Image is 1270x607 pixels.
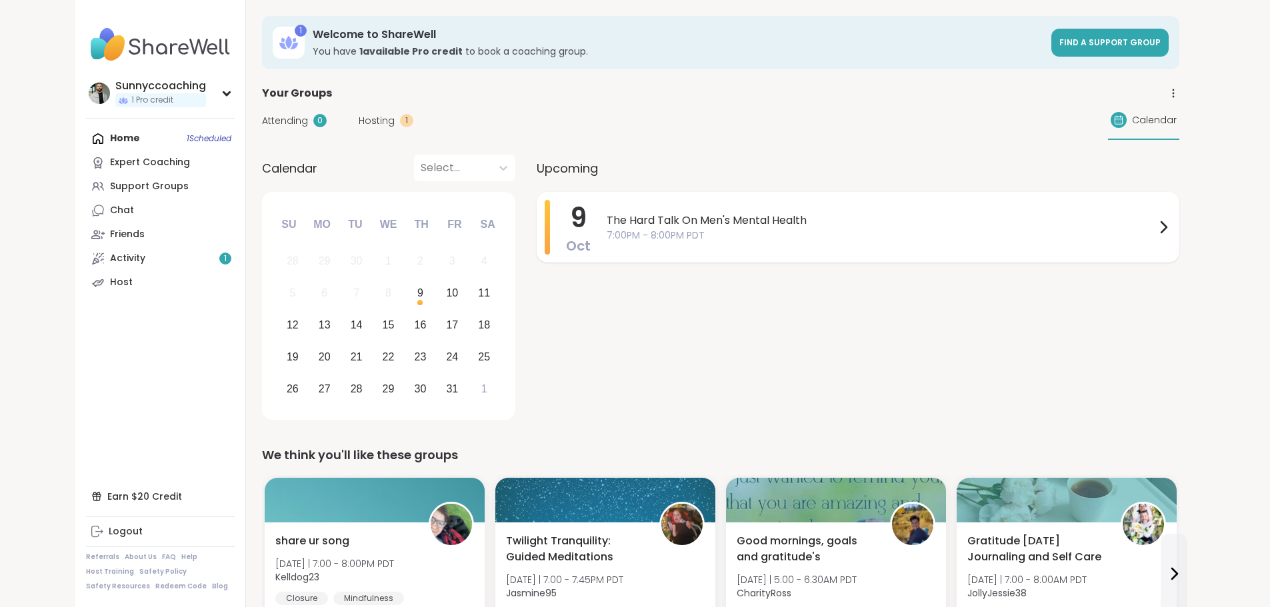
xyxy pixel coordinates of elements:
span: Hosting [359,114,395,128]
div: Sa [473,210,502,239]
span: Upcoming [537,159,598,177]
div: Choose Friday, October 17th, 2025 [438,311,467,340]
div: Choose Tuesday, October 21st, 2025 [342,342,371,371]
div: Choose Tuesday, October 14th, 2025 [342,311,371,340]
div: 1 [295,25,307,37]
div: We [373,210,403,239]
div: Th [407,210,436,239]
span: share ur song [275,533,349,549]
img: Kelldog23 [431,504,472,545]
div: Closure [275,592,328,605]
div: Expert Coaching [110,156,190,169]
div: 27 [319,380,331,398]
div: Activity [110,252,145,265]
div: Choose Thursday, October 23rd, 2025 [406,342,435,371]
a: Logout [86,520,235,544]
div: Choose Thursday, October 30th, 2025 [406,374,435,403]
a: Referrals [86,552,119,562]
div: 29 [383,380,395,398]
span: [DATE] | 7:00 - 7:45PM PDT [506,573,623,586]
div: Choose Monday, October 27th, 2025 [310,374,339,403]
div: Earn $20 Credit [86,484,235,508]
a: Expert Coaching [86,151,235,175]
div: 4 [481,252,487,270]
div: Not available Sunday, September 28th, 2025 [279,247,307,276]
span: Attending [262,114,308,128]
div: 15 [383,316,395,334]
div: Sunnyccoaching [115,79,206,93]
span: [DATE] | 7:00 - 8:00PM PDT [275,557,394,570]
a: Support Groups [86,175,235,199]
div: month 2025-10 [277,245,500,404]
a: Find a support group [1051,29,1169,57]
img: Sunnyccoaching [89,83,110,104]
span: Calendar [1132,113,1177,127]
a: FAQ [162,552,176,562]
b: JollyJessie38 [967,586,1027,600]
div: 1 [400,114,413,127]
div: Not available Wednesday, October 1st, 2025 [374,247,403,276]
a: Friends [86,223,235,247]
div: Not available Saturday, October 4th, 2025 [470,247,499,276]
div: Choose Friday, October 10th, 2025 [438,279,467,308]
span: 7:00PM - 8:00PM PDT [607,229,1155,243]
b: Kelldog23 [275,570,319,584]
div: 8 [385,284,391,302]
div: We think you'll like these groups [262,446,1179,464]
div: 6 [321,284,327,302]
div: Mindfulness [333,592,404,605]
div: Chat [110,204,134,217]
div: 17 [446,316,458,334]
a: Safety Resources [86,582,150,591]
div: Mo [307,210,337,239]
div: Choose Wednesday, October 29th, 2025 [374,374,403,403]
div: Host [110,276,133,289]
span: [DATE] | 5:00 - 6:30AM PDT [737,573,857,586]
div: Choose Wednesday, October 15th, 2025 [374,311,403,340]
div: Choose Sunday, October 26th, 2025 [279,374,307,403]
div: Su [274,210,303,239]
div: Not available Thursday, October 2nd, 2025 [406,247,435,276]
span: 1 [224,253,227,265]
div: 5 [289,284,295,302]
div: 25 [478,348,490,366]
div: 18 [478,316,490,334]
div: Tu [341,210,370,239]
div: 1 [481,380,487,398]
span: The Hard Talk On Men's Mental Health [607,213,1155,229]
div: 14 [351,316,363,334]
div: 21 [351,348,363,366]
div: Choose Thursday, October 16th, 2025 [406,311,435,340]
div: 31 [446,380,458,398]
div: 7 [353,284,359,302]
div: Choose Sunday, October 19th, 2025 [279,342,307,371]
div: 3 [449,252,455,270]
a: Host Training [86,567,134,576]
div: Choose Friday, October 24th, 2025 [438,342,467,371]
div: 13 [319,316,331,334]
b: Jasmine95 [506,586,557,600]
div: Friends [110,228,145,241]
div: 28 [351,380,363,398]
b: 1 available Pro credit [359,45,463,58]
div: 22 [383,348,395,366]
div: Not available Monday, September 29th, 2025 [310,247,339,276]
div: Choose Wednesday, October 22nd, 2025 [374,342,403,371]
div: 30 [351,252,363,270]
div: 20 [319,348,331,366]
div: 30 [415,380,427,398]
div: 19 [287,348,299,366]
a: About Us [125,552,157,562]
div: 9 [417,284,423,302]
div: Not available Friday, October 3rd, 2025 [438,247,467,276]
div: 16 [415,316,427,334]
img: ShareWell Nav Logo [86,21,235,68]
a: Blog [212,582,228,591]
div: 23 [415,348,427,366]
span: Calendar [262,159,317,177]
div: Choose Sunday, October 12th, 2025 [279,311,307,340]
div: Choose Monday, October 13th, 2025 [310,311,339,340]
a: Redeem Code [155,582,207,591]
div: 2 [417,252,423,270]
div: Choose Saturday, November 1st, 2025 [470,374,499,403]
